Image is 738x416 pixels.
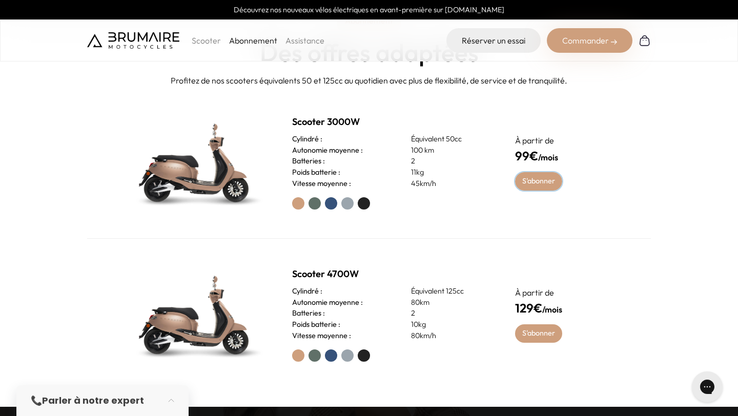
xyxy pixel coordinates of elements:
h3: Batteries : [292,156,325,167]
h3: Poids batterie : [292,167,340,178]
h3: Cylindré : [292,134,322,145]
a: Réserver un essai [446,28,541,53]
img: Brumaire Motocycles [87,32,179,49]
h3: Vitesse moyenne : [292,330,351,342]
p: Équivalent 50cc [411,134,490,145]
a: S'abonner [515,324,563,343]
p: Profitez de nos scooters équivalents 50 et 125cc au quotidien avec plus de flexibilité, de servic... [8,74,730,87]
a: Abonnement [229,35,277,46]
h4: /mois [515,299,614,317]
h3: Autonomie moyenne : [292,145,363,156]
h3: Batteries : [292,308,325,319]
a: S'abonner [515,172,563,191]
p: 100 km [411,145,490,156]
h2: Scooter 4700W [292,267,490,281]
h3: Vitesse moyenne : [292,178,351,190]
img: Scooter Brumaire vert [124,263,268,366]
iframe: Gorgias live chat messenger [687,368,728,406]
p: À partir de [515,134,614,147]
p: 2 [411,308,490,319]
p: Scooter [192,34,221,47]
p: 10kg [411,319,490,330]
div: Commander [547,28,632,53]
img: Panier [639,34,651,47]
h4: /mois [515,147,614,165]
p: 11kg [411,167,490,178]
p: 2 [411,156,490,167]
h3: Cylindré : [292,286,322,297]
img: right-arrow-2.png [611,39,617,45]
p: 80km [411,297,490,308]
h3: Autonomie moyenne : [292,297,363,308]
p: À partir de [515,286,614,299]
a: Assistance [285,35,324,46]
img: Scooter Brumaire vert [124,111,268,214]
p: 45km/h [411,178,490,190]
h3: Poids batterie : [292,319,340,330]
p: 80km/h [411,330,490,342]
span: 129€ [515,300,542,316]
h2: Des offres adaptées [8,39,730,66]
span: 99€ [515,148,538,163]
p: Équivalent 125cc [411,286,490,297]
h2: Scooter 3000W [292,115,490,129]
